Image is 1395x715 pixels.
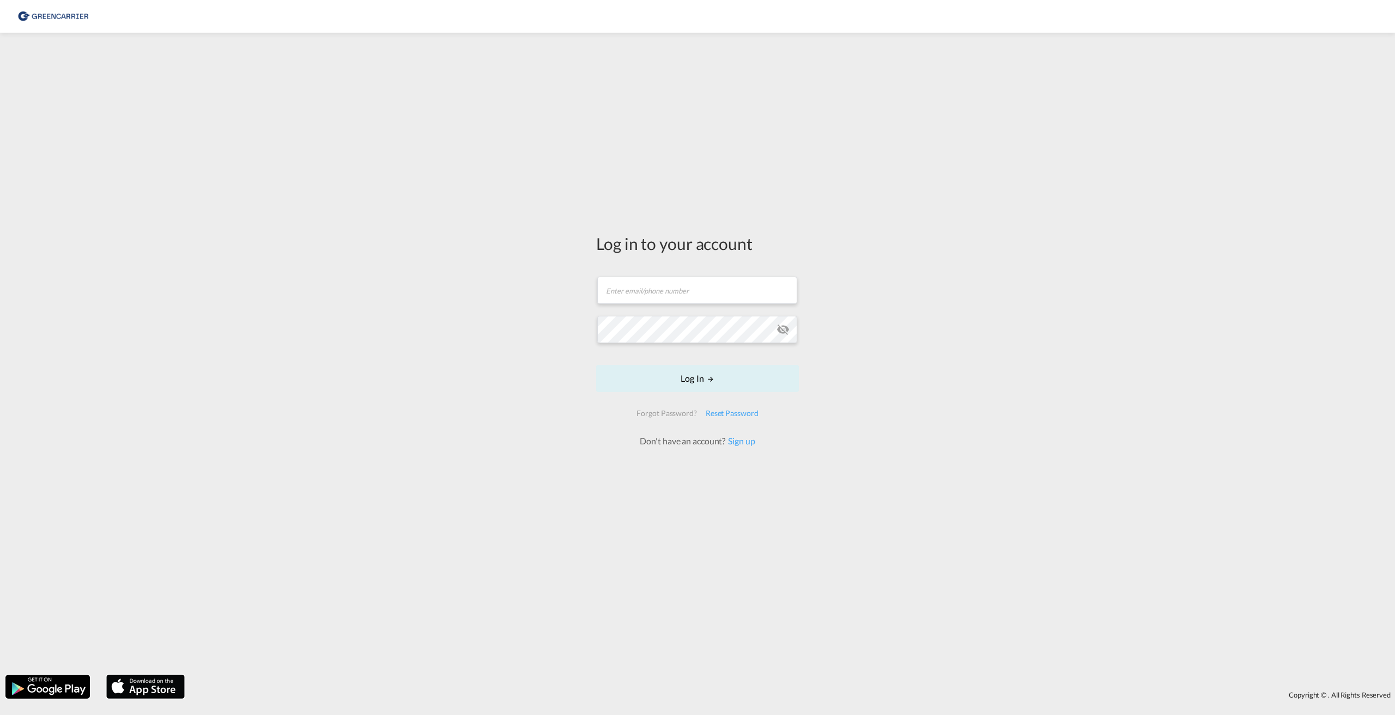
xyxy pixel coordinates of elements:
[596,365,799,392] button: LOGIN
[105,674,186,700] img: apple.png
[16,4,90,29] img: 8cf206808afe11efa76fcd1e3d746489.png
[596,232,799,255] div: Log in to your account
[4,674,91,700] img: google.png
[725,436,755,446] a: Sign up
[632,404,701,423] div: Forgot Password?
[701,404,763,423] div: Reset Password
[190,686,1395,704] div: Copyright © . All Rights Reserved
[597,277,797,304] input: Enter email/phone number
[628,435,767,447] div: Don't have an account?
[777,323,790,336] md-icon: icon-eye-off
